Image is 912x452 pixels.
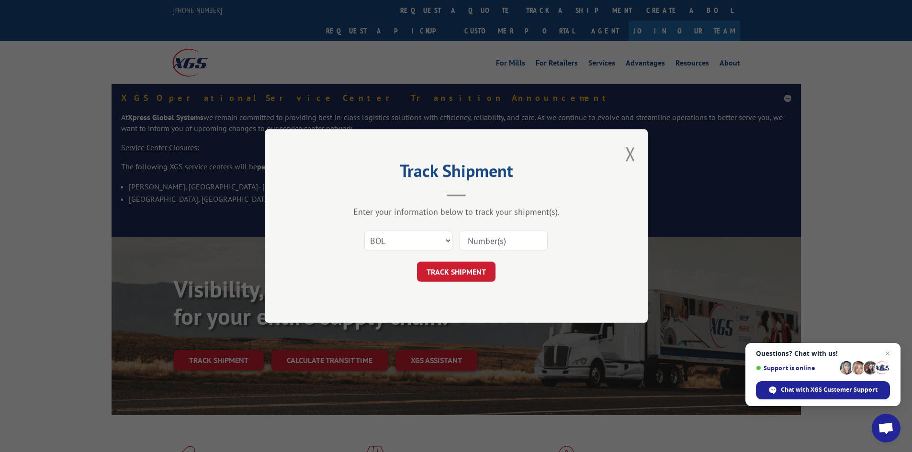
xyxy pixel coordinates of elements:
button: Close modal [625,141,636,166]
input: Number(s) [460,231,548,251]
span: Chat with XGS Customer Support [756,381,890,399]
span: Chat with XGS Customer Support [781,386,878,394]
a: Open chat [872,414,901,442]
div: Enter your information below to track your shipment(s). [313,206,600,217]
h2: Track Shipment [313,164,600,182]
span: Support is online [756,364,836,372]
button: TRACK SHIPMENT [417,262,495,282]
span: Questions? Chat with us! [756,350,890,357]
